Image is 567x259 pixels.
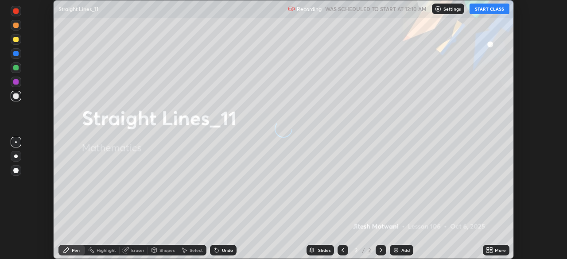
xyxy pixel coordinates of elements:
div: Eraser [131,248,144,252]
div: Highlight [97,248,116,252]
p: Settings [443,7,461,11]
div: Add [401,248,410,252]
img: class-settings-icons [435,5,442,12]
div: Shapes [159,248,175,252]
div: More [495,248,506,252]
div: Undo [222,248,233,252]
h5: WAS SCHEDULED TO START AT 12:10 AM [325,5,427,13]
p: Recording [297,6,322,12]
div: 2 [352,247,361,253]
button: START CLASS [470,4,509,14]
div: 2 [367,246,372,254]
div: Pen [72,248,80,252]
div: Slides [318,248,330,252]
div: / [362,247,365,253]
img: recording.375f2c34.svg [288,5,295,12]
div: Select [190,248,203,252]
img: add-slide-button [392,247,400,254]
p: Straight Lines_11 [58,5,98,12]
